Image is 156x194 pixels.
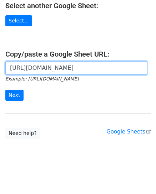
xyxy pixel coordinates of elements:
[106,129,151,135] a: Google Sheets
[5,15,32,26] a: Select...
[5,76,79,82] small: Example: [URL][DOMAIN_NAME]
[5,90,24,101] input: Next
[5,128,40,139] a: Need help?
[5,50,151,58] h4: Copy/paste a Google Sheet URL:
[5,61,147,75] input: Paste your Google Sheet URL here
[120,160,156,194] iframe: Chat Widget
[5,1,151,10] h4: Select another Google Sheet:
